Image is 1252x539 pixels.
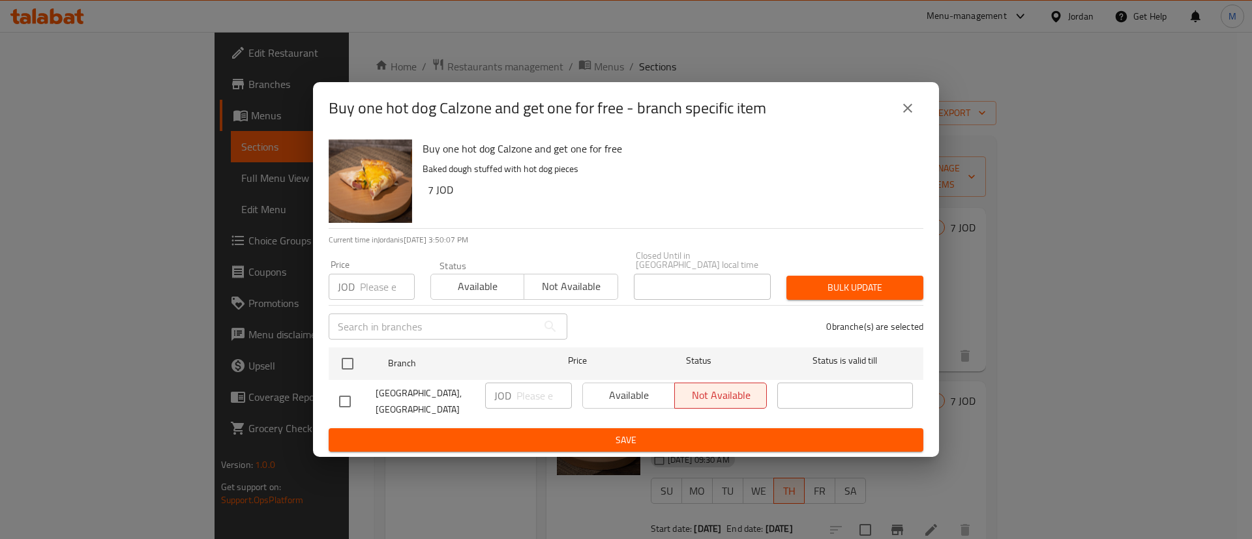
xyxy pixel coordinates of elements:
[329,139,412,223] img: Buy one hot dog Calzone and get one for free
[494,388,511,403] p: JOD
[826,320,923,333] p: 0 branche(s) are selected
[423,139,913,158] h6: Buy one hot dog Calzone and get one for free
[329,98,766,119] h2: Buy one hot dog Calzone and get one for free - branch specific item
[436,277,519,296] span: Available
[428,181,913,199] h6: 7 JOD
[529,277,612,296] span: Not available
[339,432,913,448] span: Save
[430,274,524,300] button: Available
[376,385,475,418] span: [GEOGRAPHIC_DATA], [GEOGRAPHIC_DATA]
[360,274,415,300] input: Please enter price
[524,274,618,300] button: Not available
[388,355,524,371] span: Branch
[516,383,572,409] input: Please enter price
[329,234,923,246] p: Current time in Jordan is [DATE] 3:50:07 PM
[786,276,923,300] button: Bulk update
[892,93,923,124] button: close
[631,353,767,369] span: Status
[777,353,913,369] span: Status is valid till
[534,353,621,369] span: Price
[329,428,923,452] button: Save
[797,280,913,296] span: Bulk update
[423,161,913,177] p: Baked dough stuffed with hot dog pieces
[338,279,355,295] p: JOD
[329,313,537,340] input: Search in branches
